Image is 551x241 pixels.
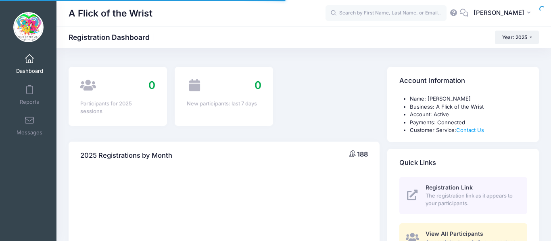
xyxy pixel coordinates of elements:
span: [PERSON_NAME] [474,8,524,17]
a: Reports [10,81,49,109]
span: 188 [357,150,368,158]
div: New participants: last 7 days [187,100,261,108]
a: Dashboard [10,50,49,78]
li: Customer Service: [410,126,527,134]
span: Year: 2025 [502,34,527,40]
h4: Account Information [399,70,465,93]
img: A Flick of the Wrist [13,12,44,42]
li: Payments: Connected [410,119,527,127]
span: Messages [17,130,42,136]
span: View All Participants [426,230,483,237]
h4: Quick Links [399,151,436,174]
h4: 2025 Registrations by Month [80,144,172,167]
li: Name: [PERSON_NAME] [410,95,527,103]
span: 0 [148,79,155,91]
span: Dashboard [16,68,43,75]
a: Contact Us [456,127,484,133]
h1: A Flick of the Wrist [69,4,152,23]
span: Reports [20,99,39,105]
a: Registration Link The registration link as it appears to your participants. [399,177,527,214]
span: 0 [255,79,261,91]
span: The registration link as it appears to your participants. [426,192,518,208]
a: Messages [10,111,49,140]
li: Business: A Flick of the Wrist [410,103,527,111]
span: Registration Link [426,184,473,191]
li: Account: Active [410,111,527,119]
button: [PERSON_NAME] [468,4,539,23]
h1: Registration Dashboard [69,33,157,41]
div: Participants for 2025 sessions [80,100,155,115]
input: Search by First Name, Last Name, or Email... [326,5,447,21]
button: Year: 2025 [495,31,539,44]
